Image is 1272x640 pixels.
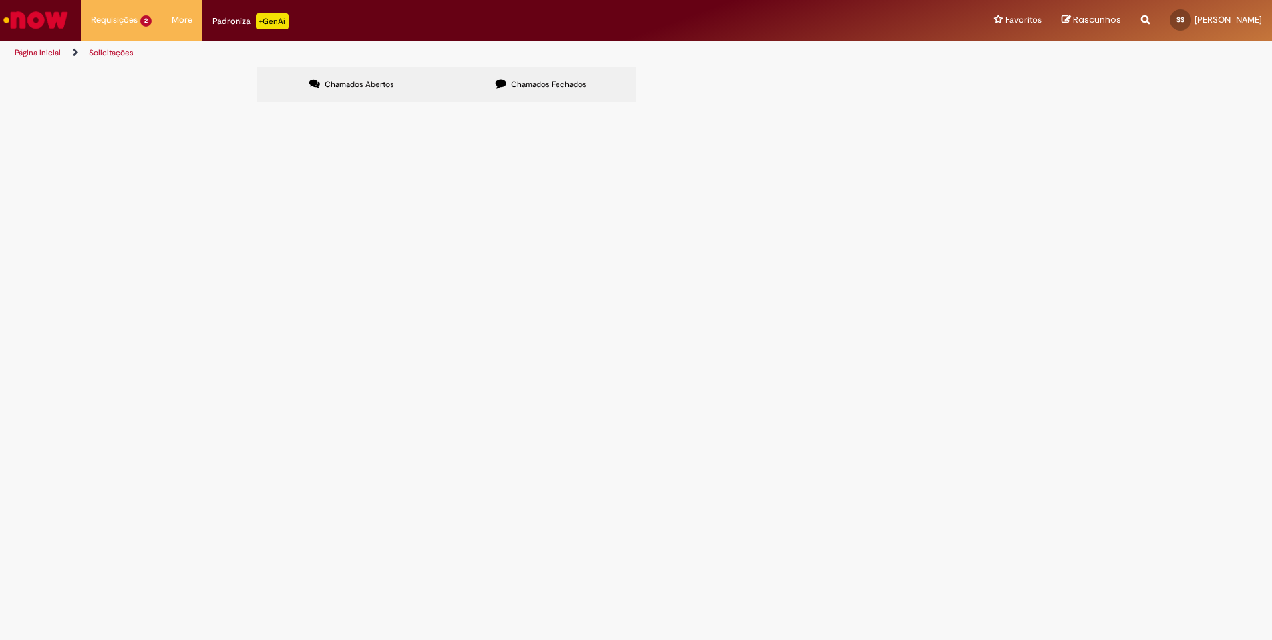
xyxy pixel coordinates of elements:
[91,13,138,27] span: Requisições
[325,79,394,90] span: Chamados Abertos
[1005,13,1042,27] span: Favoritos
[212,13,289,29] div: Padroniza
[1062,14,1121,27] a: Rascunhos
[15,47,61,58] a: Página inicial
[172,13,192,27] span: More
[140,15,152,27] span: 2
[10,41,838,65] ul: Trilhas de página
[1195,14,1262,25] span: [PERSON_NAME]
[1073,13,1121,26] span: Rascunhos
[1,7,70,33] img: ServiceNow
[511,79,587,90] span: Chamados Fechados
[256,13,289,29] p: +GenAi
[1176,15,1184,24] span: SS
[89,47,134,58] a: Solicitações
